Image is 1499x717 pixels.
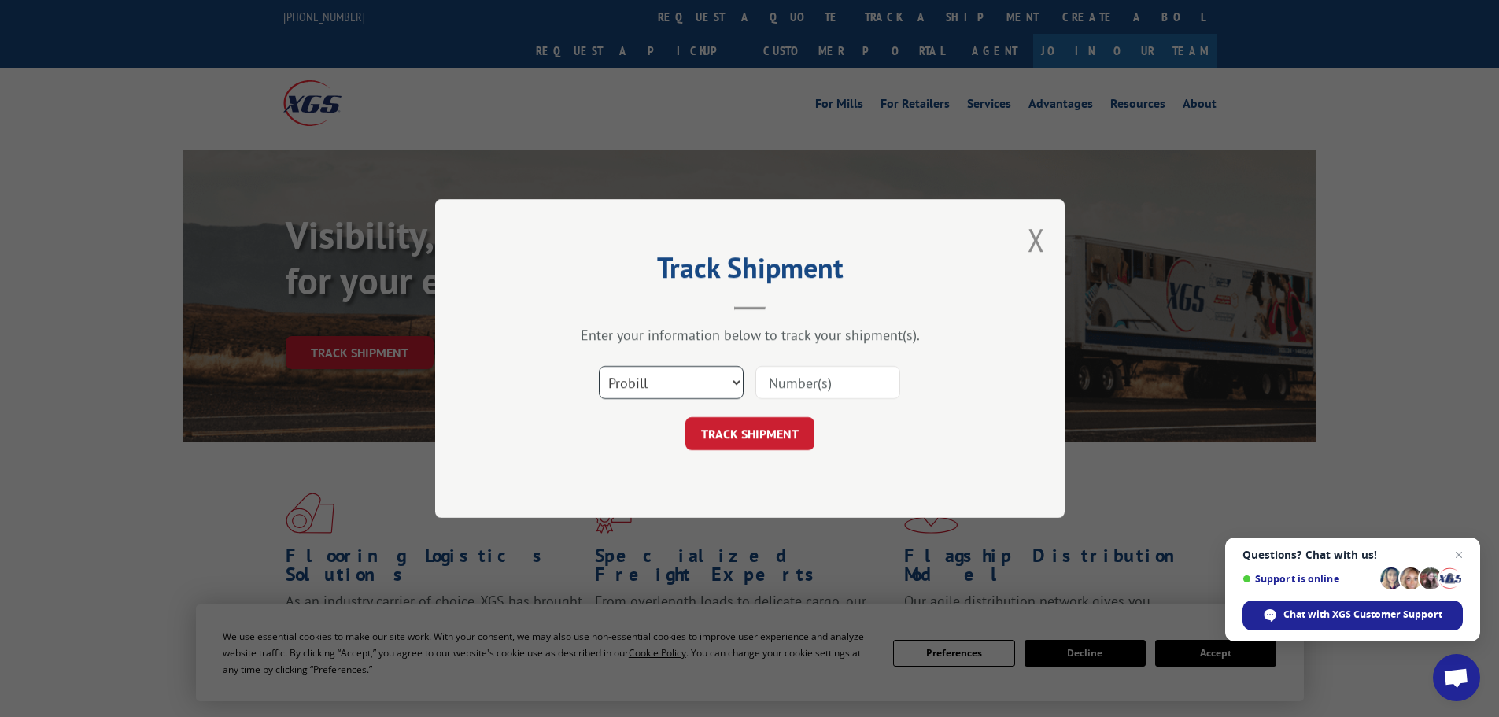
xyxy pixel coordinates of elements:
[685,417,814,450] button: TRACK SHIPMENT
[1283,608,1442,622] span: Chat with XGS Customer Support
[1028,219,1045,261] button: Close modal
[1433,654,1480,701] div: Open chat
[1242,573,1375,585] span: Support is online
[1242,601,1463,630] div: Chat with XGS Customer Support
[755,366,900,399] input: Number(s)
[1242,549,1463,561] span: Questions? Chat with us!
[514,257,986,286] h2: Track Shipment
[1449,545,1468,564] span: Close chat
[514,326,986,344] div: Enter your information below to track your shipment(s).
